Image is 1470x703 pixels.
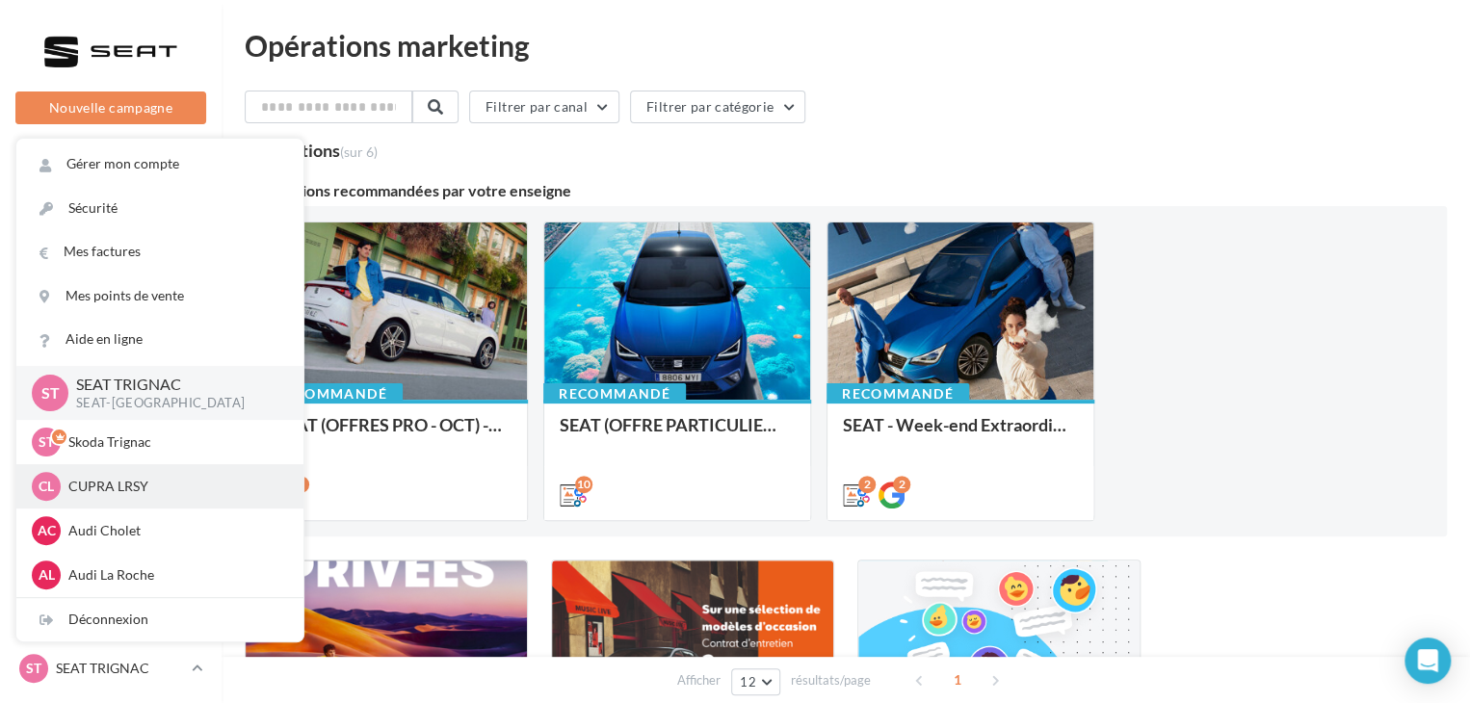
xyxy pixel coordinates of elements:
a: Aide en ligne [16,318,303,361]
a: Calendrier [12,482,210,522]
span: ST [26,659,41,678]
div: 2 [858,476,876,493]
a: Mes factures [16,230,303,273]
div: Recommandé [827,383,969,404]
p: Skoda Trignac [68,432,280,452]
span: résultats/page [791,671,871,690]
a: Boîte de réception22 [12,240,210,281]
span: 1 [942,664,973,695]
a: Contacts [12,385,210,426]
a: Médiathèque [12,433,210,474]
p: CUPRA LRSY [68,477,280,496]
a: ST SEAT TRIGNAC [15,650,206,687]
button: Filtrer par catégorie [630,91,805,123]
span: ST [39,432,54,452]
button: Nouvelle campagne [15,91,206,124]
a: Sécurité [16,187,303,230]
a: Campagnes DataOnDemand [12,593,210,650]
div: 3 opérations recommandées par votre enseigne [245,183,1447,198]
a: Campagnes [12,338,210,378]
a: Visibilité en ligne [12,290,210,330]
div: opérations [257,142,378,159]
div: 5 [245,139,378,160]
a: Mes points de vente [16,274,303,318]
button: Filtrer par canal [469,91,619,123]
div: SEAT - Week-end Extraordinaire ([GEOGRAPHIC_DATA]) - OCTOBRE [843,415,1078,454]
div: Open Intercom Messenger [1404,638,1451,684]
span: Afficher [677,671,721,690]
div: Opérations marketing [245,31,1447,60]
p: Audi La Roche [68,565,280,585]
div: Déconnexion [16,598,303,641]
p: SEAT TRIGNAC [76,374,273,396]
span: (sur 6) [340,143,378,160]
div: SEAT (OFFRES PRO - OCT) - SOCIAL MEDIA [276,415,512,454]
div: Recommandé [260,383,403,404]
a: Opérations [12,193,210,233]
span: AL [39,565,55,585]
a: PLV et print personnalisable [12,529,210,586]
span: CL [39,477,54,496]
a: Gérer mon compte [16,143,303,186]
span: ST [41,381,60,404]
p: SEAT TRIGNAC [56,659,184,678]
div: SEAT (OFFRE PARTICULIER - OCT) - SOCIAL MEDIA [560,415,795,454]
p: Audi Cholet [68,521,280,540]
div: Recommandé [543,383,686,404]
button: 12 [731,668,780,695]
span: 12 [740,674,756,690]
div: 2 [893,476,910,493]
p: SEAT-[GEOGRAPHIC_DATA] [76,395,273,412]
div: 10 [575,476,592,493]
button: Notifications 8 [12,144,202,185]
span: AC [38,521,56,540]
